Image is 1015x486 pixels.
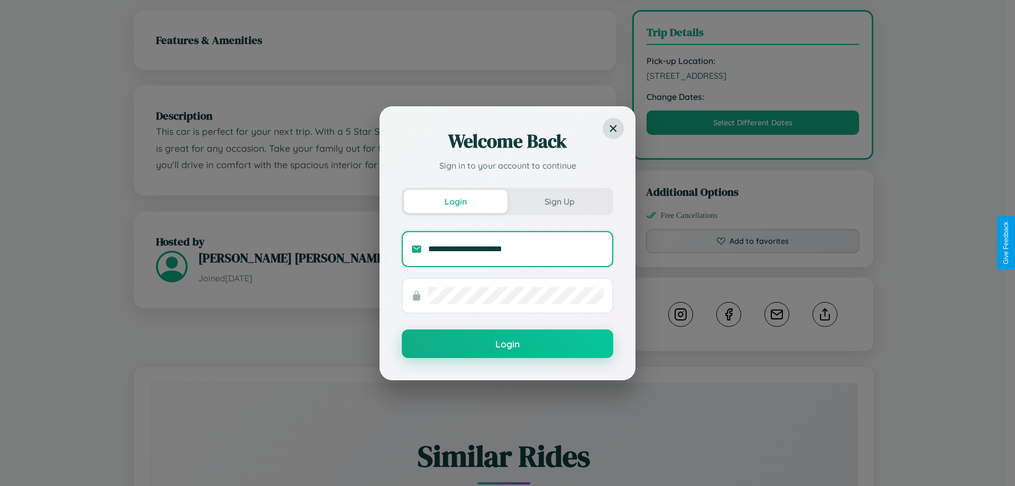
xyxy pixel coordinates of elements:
h2: Welcome Back [402,129,613,154]
p: Sign in to your account to continue [402,159,613,172]
button: Sign Up [508,190,611,213]
button: Login [404,190,508,213]
button: Login [402,329,613,358]
div: Give Feedback [1002,222,1010,264]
